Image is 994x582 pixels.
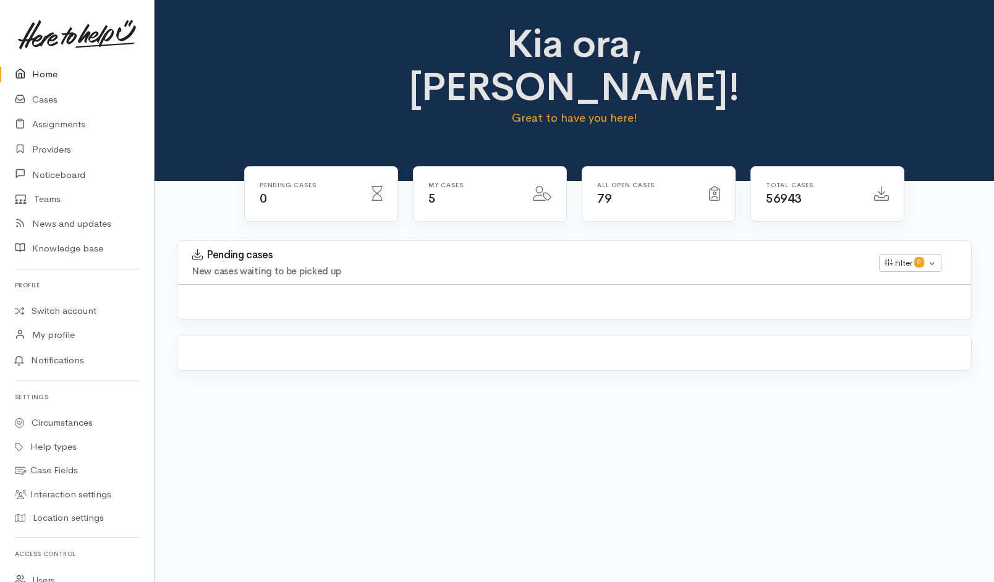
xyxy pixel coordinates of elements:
[15,389,139,405] h6: Settings
[914,257,924,267] span: 0
[15,546,139,562] h6: Access control
[380,109,770,127] p: Great to have you here!
[15,277,139,293] h6: Profile
[380,22,770,109] h1: Kia ora, [PERSON_NAME]!
[766,182,859,188] h6: Total cases
[879,254,941,272] button: Filter0
[766,191,802,206] span: 56943
[260,182,357,188] h6: Pending cases
[260,191,267,206] span: 0
[597,182,694,188] h6: All Open cases
[192,266,864,277] h4: New cases waiting to be picked up
[428,191,436,206] span: 5
[192,249,864,261] h3: Pending cases
[428,182,518,188] h6: My cases
[597,191,611,206] span: 79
